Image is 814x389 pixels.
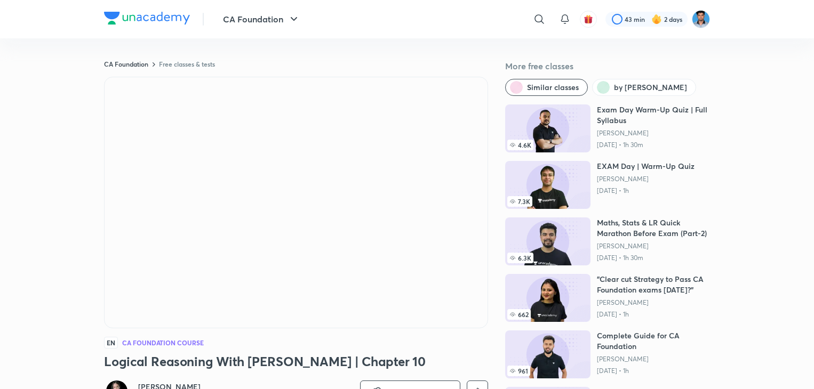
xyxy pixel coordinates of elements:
[104,353,488,370] h3: Logical Reasoning With [PERSON_NAME] | Chapter 10
[614,82,687,93] span: by Shivani Sharma
[597,242,710,250] a: [PERSON_NAME]
[104,60,148,68] a: CA Foundation
[597,330,710,352] h6: Complete Guide for CA Foundation
[104,337,118,349] span: EN
[507,196,532,207] span: 7.3K
[597,175,695,183] a: [PERSON_NAME]
[597,298,710,307] a: [PERSON_NAME]
[597,104,710,126] h6: Exam Day Warm-Up Quiz | Full Syllabus
[507,309,531,320] span: 662
[505,79,588,96] button: Similar classes
[105,77,488,328] iframe: Class
[507,366,530,376] span: 961
[597,129,710,137] a: [PERSON_NAME]
[507,253,533,263] span: 6.3K
[580,11,597,28] button: avatar
[104,12,190,25] img: Company Logo
[592,79,696,96] button: by Shivani Sharma
[217,9,307,30] button: CA Foundation
[597,274,710,295] h6: "Clear cut Strategy to Pass CA Foundation exams [DATE]?”
[692,10,710,28] img: Vikas S
[597,254,710,262] p: [DATE] • 1h 30m
[584,14,593,24] img: avatar
[597,217,710,239] h6: Maths, Stats & LR Quick Marathon Before Exam (Part-2)
[159,60,215,68] a: Free classes & tests
[597,310,710,319] p: [DATE] • 1h
[597,141,710,149] p: [DATE] • 1h 30m
[507,140,533,150] span: 4.6K
[597,367,710,375] p: [DATE] • 1h
[122,339,204,346] h4: CA Foundation Course
[597,355,710,363] a: [PERSON_NAME]
[527,82,579,93] span: Similar classes
[505,60,710,72] h5: More free classes
[597,161,695,172] h6: EXAM Day | Warm-Up Quiz
[597,187,695,195] p: [DATE] • 1h
[104,12,190,27] a: Company Logo
[651,14,662,25] img: streak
